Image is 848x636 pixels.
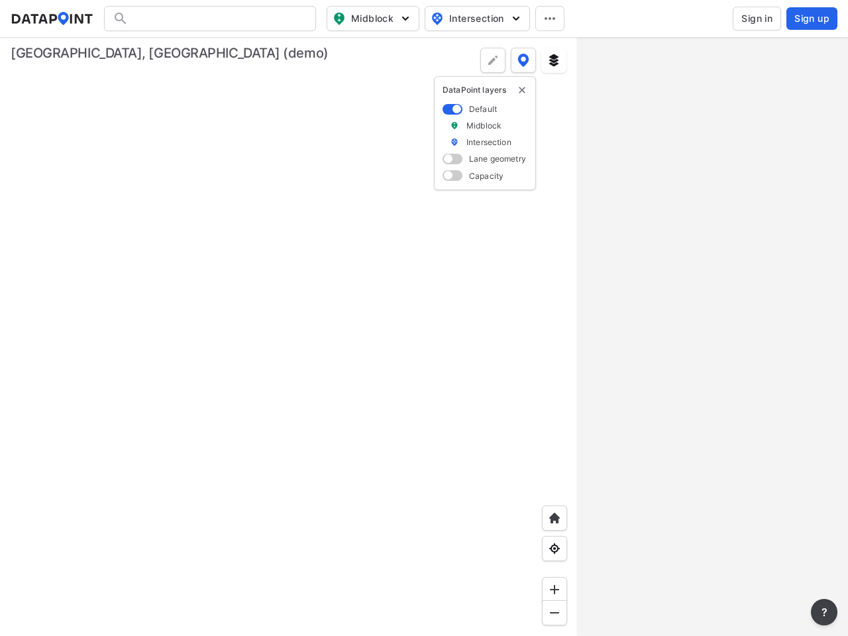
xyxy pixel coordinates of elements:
[548,606,561,619] img: MAAAAAElFTkSuQmCC
[784,7,837,30] a: Sign up
[327,6,419,31] button: Midblock
[547,54,560,67] img: layers.ee07997e.svg
[480,48,505,73] div: Polygon tool
[450,120,459,131] img: marker_Midblock.5ba75e30.svg
[542,600,567,625] div: Zoom out
[542,505,567,531] div: Home
[741,12,772,25] span: Sign in
[819,604,829,620] span: ?
[794,12,829,25] span: Sign up
[466,120,502,131] label: Midblock
[811,599,837,625] button: more
[511,48,536,73] button: DataPoint layers
[548,511,561,525] img: +XpAUvaXAN7GudzAAAAAElFTkSuQmCC
[541,48,566,73] button: External layers
[542,577,567,602] div: Zoom in
[733,7,781,30] button: Sign in
[486,54,500,67] img: +Dz8AAAAASUVORK5CYII=
[517,85,527,95] button: delete
[469,170,503,182] label: Capacity
[548,542,561,555] img: zeq5HYn9AnE9l6UmnFLPAAAAAElFTkSuQmCC
[730,7,784,30] a: Sign in
[431,11,521,26] span: Intersection
[425,6,530,31] button: Intersection
[548,583,561,596] img: ZvzfEJKXnyWIrJytrsY285QMwk63cM6Drc+sIAAAAASUVORK5CYII=
[469,103,497,115] label: Default
[333,11,411,26] span: Midblock
[786,7,837,30] button: Sign up
[11,12,93,25] img: dataPointLogo.9353c09d.svg
[443,85,527,95] p: DataPoint layers
[11,44,329,62] div: [GEOGRAPHIC_DATA], [GEOGRAPHIC_DATA] (demo)
[450,136,459,148] img: marker_Intersection.6861001b.svg
[542,536,567,561] div: View my location
[509,12,523,25] img: 5YPKRKmlfpI5mqlR8AD95paCi+0kK1fRFDJSaMmawlwaeJcJwk9O2fotCW5ve9gAAAAASUVORK5CYII=
[399,12,412,25] img: 5YPKRKmlfpI5mqlR8AD95paCi+0kK1fRFDJSaMmawlwaeJcJwk9O2fotCW5ve9gAAAAASUVORK5CYII=
[517,54,529,67] img: data-point-layers.37681fc9.svg
[469,153,526,164] label: Lane geometry
[331,11,347,26] img: map_pin_mid.602f9df1.svg
[466,136,511,148] label: Intersection
[429,11,445,26] img: map_pin_int.54838e6b.svg
[517,85,527,95] img: close-external-leyer.3061a1c7.svg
